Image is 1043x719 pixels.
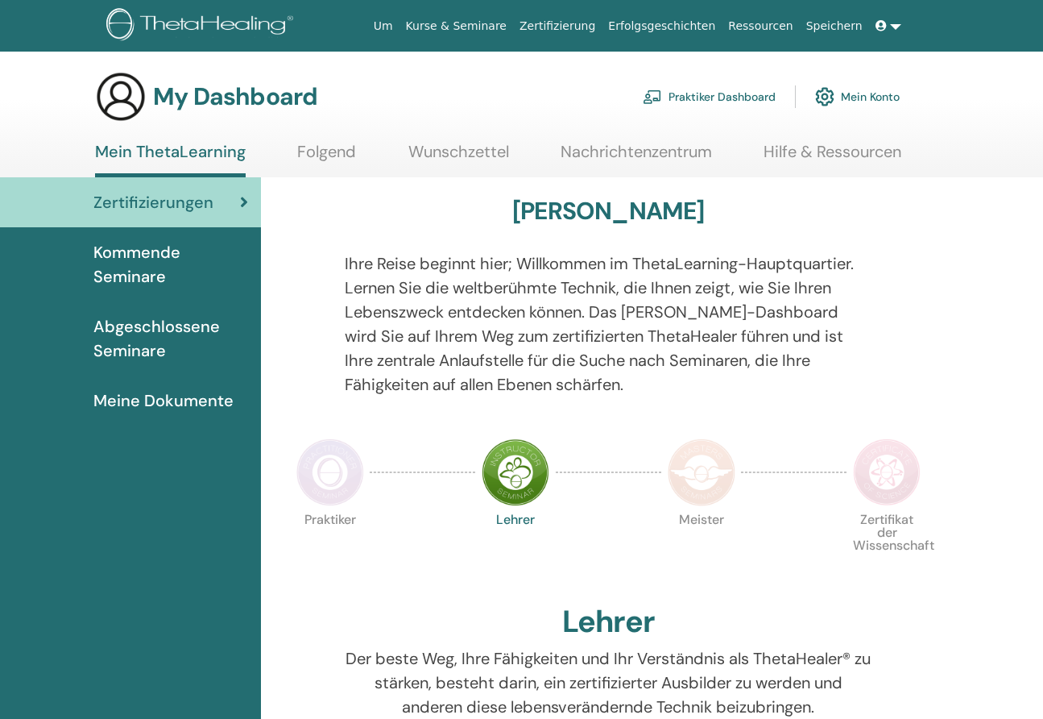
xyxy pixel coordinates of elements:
img: chalkboard-teacher.svg [643,89,662,104]
a: Praktiker Dashboard [643,79,776,114]
p: Lehrer [482,513,549,581]
p: Meister [668,513,735,581]
a: Nachrichtenzentrum [561,142,712,173]
a: Folgend [297,142,356,173]
a: Kurse & Seminare [399,11,513,41]
img: Instructor [482,438,549,506]
a: Wunschzettel [408,142,509,173]
a: Mein ThetaLearning [95,142,246,177]
p: Ihre Reise beginnt hier; Willkommen im ThetaLearning-Hauptquartier. Lernen Sie die weltberühmte T... [345,251,871,397]
span: Zertifizierungen [93,190,213,214]
a: Zertifizierung [513,11,602,41]
a: Speichern [800,11,869,41]
span: Kommende Seminare [93,240,248,289]
span: Abgeschlossene Seminare [93,314,248,363]
img: Practitioner [296,438,364,506]
h2: Lehrer [562,604,655,641]
a: Erfolgsgeschichten [602,11,722,41]
a: Ressourcen [722,11,799,41]
p: Zertifikat der Wissenschaft [853,513,921,581]
a: Hilfe & Ressourcen [764,142,901,173]
a: Mein Konto [815,79,900,114]
a: Um [367,11,399,41]
img: cog.svg [815,83,834,110]
p: Praktiker [296,513,364,581]
img: Master [668,438,735,506]
h3: [PERSON_NAME] [512,197,705,226]
span: Meine Dokumente [93,389,234,413]
img: logo.png [106,8,299,44]
img: generic-user-icon.jpg [95,71,147,123]
img: Certificate of Science [853,438,921,506]
h3: My Dashboard [153,82,317,111]
p: Der beste Weg, Ihre Fähigkeiten und Ihr Verständnis als ThetaHealer® zu stärken, besteht darin, e... [345,646,871,719]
